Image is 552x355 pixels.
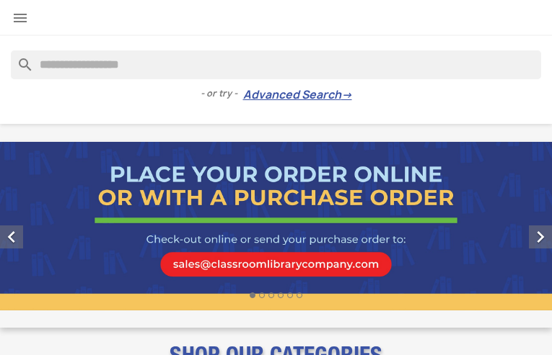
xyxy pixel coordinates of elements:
input: Search [11,50,541,79]
i:  [12,9,29,27]
i:  [529,225,552,248]
span: - or try - [201,86,243,101]
a: Advanced Search→ [243,88,352,102]
span: → [341,88,352,102]
i: search [11,50,28,68]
